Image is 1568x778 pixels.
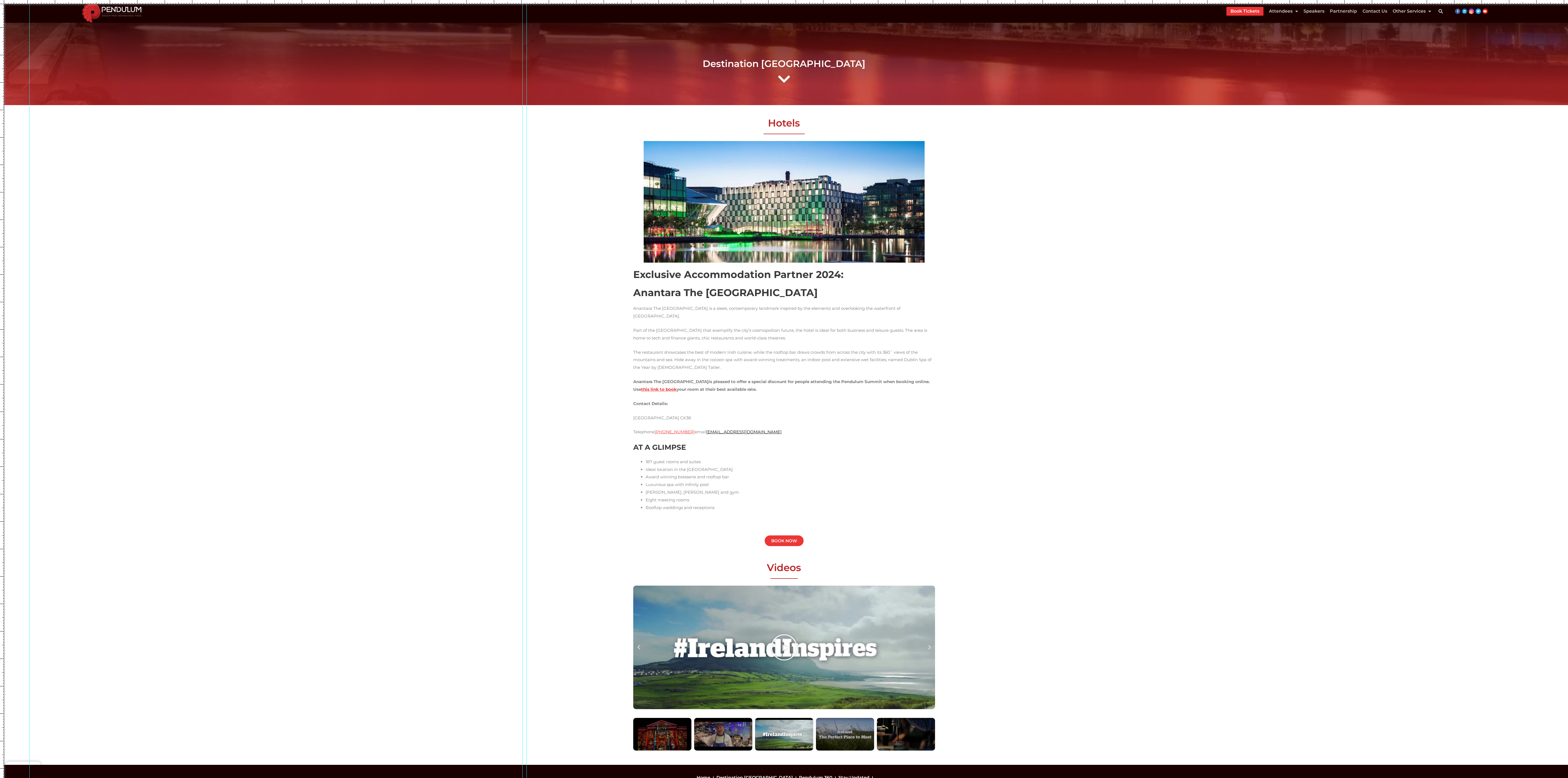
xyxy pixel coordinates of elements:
iframe: Brevo live chat [5,762,41,773]
a: BOOK NOW [764,535,804,547]
a: maxresdefault (1) [633,586,935,709]
div: Slides Slides [633,718,935,751]
li: Award winning brasserie and rooftop bar [646,473,935,481]
li: Rooftop weddings and receptions [646,504,935,512]
nav: Menu [1226,7,1431,16]
li: Eight meeting rooms [646,496,935,504]
a: this link to book [641,387,677,392]
div: Slides [633,586,935,709]
a: Attendees [1269,7,1298,16]
div: Search [1435,6,1446,17]
p: [GEOGRAPHIC_DATA] CK38 [633,414,935,422]
li: Ideal location in the [GEOGRAPHIC_DATA] [646,466,935,473]
span: BOOK NOW [771,539,797,543]
h2: Exclusive Accommodation Partner 2024: [633,268,935,281]
h3: AT A GLIMPSE [633,442,935,452]
div: 4 / 7 [755,718,813,751]
h2: Anantara The [GEOGRAPHIC_DATA] [633,286,935,299]
a: Other Services [1393,7,1431,16]
div: 4 / 7 [633,586,935,709]
li: Luxurious spa with infinity pool [646,481,935,488]
h2: Hotels [630,117,938,130]
p: Part of the [GEOGRAPHIC_DATA] that exemplify the city’s cosmopolitan future, the hotel is ideal f... [633,327,935,342]
a: [EMAIL_ADDRESS][DOMAIN_NAME] [706,429,782,434]
strong: Contact Details: [633,401,668,406]
h1: Destination [GEOGRAPHIC_DATA] [630,58,938,69]
div: Previous slide [636,645,641,650]
div: 6 / 7 [877,718,935,751]
div: 3 / 7 [694,718,752,751]
p: Telephone email [633,428,935,436]
b: Anantara The [GEOGRAPHIC_DATA] [633,379,709,384]
b: is pleased to offer a special discount for people attending the Pendulum Summit when booking onli... [633,379,930,392]
img: Marker Hotel Pendulum Summit [644,141,925,263]
a: Call phone number (01) 687 5100 [655,429,695,434]
li: 187 guest rooms and suites [646,458,935,466]
p: The restaurant showcases the best of modern Irish cuisine, while the rooftop bar draws crowds fro... [633,349,935,372]
a: Speakers [1304,7,1324,16]
p: Anantara The [GEOGRAPHIC_DATA] is a sleek, contemporary landmark inspired by the elements and ove... [633,305,935,320]
a: Book Tickets [1231,7,1259,16]
li: [PERSON_NAME], [PERSON_NAME] and gym [646,488,935,496]
a: Partnership [1330,7,1357,16]
div: 5 / 7 [816,718,874,751]
h2: Videos [630,561,938,574]
div: maxresdefault (1) [755,718,813,751]
div: Next slide [927,645,932,650]
a: Contact Us [1363,7,1387,16]
div: 2 / 7 [633,718,691,751]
